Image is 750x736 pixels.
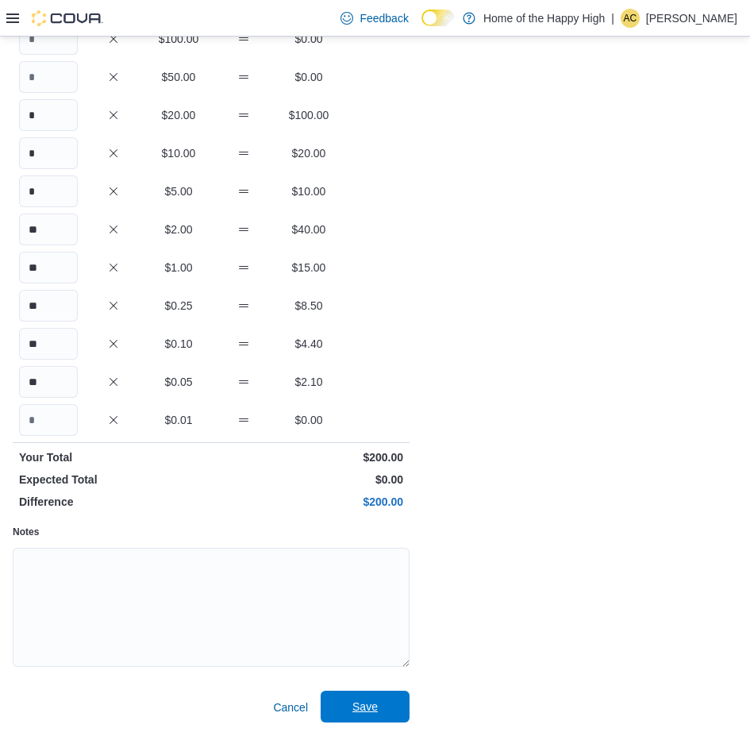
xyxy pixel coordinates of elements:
button: Save [321,691,410,723]
p: Difference [19,494,208,510]
input: Quantity [19,328,78,360]
p: $15.00 [279,260,338,276]
p: [PERSON_NAME] [646,9,737,28]
input: Quantity [19,99,78,131]
p: $50.00 [149,69,208,85]
p: $2.00 [149,222,208,237]
input: Dark Mode [421,10,455,26]
p: $0.00 [279,69,338,85]
p: | [611,9,614,28]
p: $0.00 [279,412,338,428]
p: $200.00 [214,494,403,510]
input: Quantity [19,137,78,169]
p: $20.00 [149,107,208,123]
p: $20.00 [279,145,338,161]
label: Notes [13,526,39,538]
p: $8.50 [279,298,338,314]
input: Quantity [19,404,78,436]
p: $0.05 [149,374,208,390]
img: Cova [32,10,103,26]
p: $40.00 [279,222,338,237]
p: Expected Total [19,472,208,487]
input: Quantity [19,366,78,398]
p: $100.00 [149,31,208,47]
p: $10.00 [149,145,208,161]
span: AC [624,9,637,28]
input: Quantity [19,175,78,207]
span: Dark Mode [421,26,422,27]
p: $0.01 [149,412,208,428]
input: Quantity [19,252,78,283]
p: $10.00 [279,183,338,199]
input: Quantity [19,290,78,322]
button: Cancel [267,692,314,723]
p: Your Total [19,449,208,465]
p: $5.00 [149,183,208,199]
input: Quantity [19,214,78,245]
input: Quantity [19,61,78,93]
span: Cancel [273,699,308,715]
span: Save [352,699,378,715]
p: $100.00 [279,107,338,123]
p: $0.00 [214,472,403,487]
input: Quantity [19,23,78,55]
p: $0.25 [149,298,208,314]
p: Home of the Happy High [483,9,605,28]
p: $0.10 [149,336,208,352]
p: $1.00 [149,260,208,276]
div: Allan Cawthorne [621,9,640,28]
span: Feedback [360,10,408,26]
p: $0.00 [279,31,338,47]
p: $4.40 [279,336,338,352]
a: Feedback [334,2,414,34]
p: $2.10 [279,374,338,390]
p: $200.00 [214,449,403,465]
